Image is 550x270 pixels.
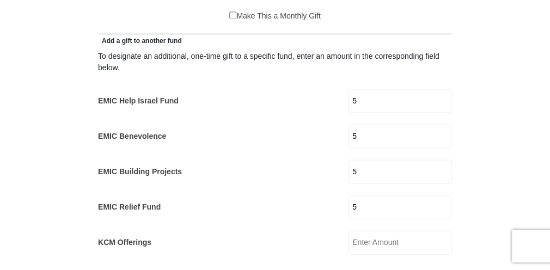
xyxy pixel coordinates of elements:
label: EMIC Building Projects [98,165,182,177]
input: Enter Amount [348,159,452,183]
label: Make This a Monthly Gift [229,10,321,22]
span: Add a gift to another fund [98,36,182,44]
label: EMIC Benevolence [98,130,166,142]
label: EMIC Help Israel Fund [98,95,179,106]
label: EMIC Relief Fund [98,201,161,212]
input: Enter Amount [348,195,452,219]
label: KCM Offerings [98,236,151,248]
input: Enter Amount [348,230,452,254]
div: To designate an additional, one-time gift to a specific fund, enter an amount in the correspondin... [98,50,452,73]
input: Enter Amount [348,124,452,148]
input: Make This a Monthly Gift [229,11,236,19]
input: Enter Amount [348,89,452,113]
